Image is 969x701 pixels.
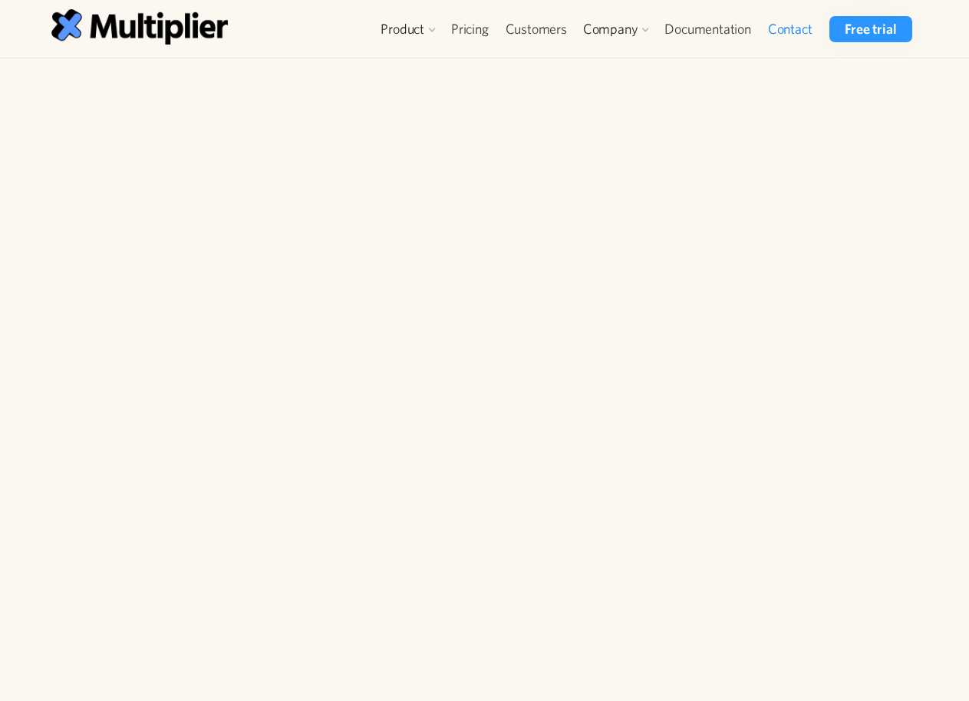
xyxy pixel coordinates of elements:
div: Product [373,16,443,42]
a: Documentation [656,16,759,42]
a: Customers [497,16,575,42]
div: Company [583,20,638,38]
div: Product [381,20,424,38]
div: Company [575,16,657,42]
a: Contact [760,16,821,42]
a: Pricing [443,16,497,42]
a: Free trial [829,16,911,42]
